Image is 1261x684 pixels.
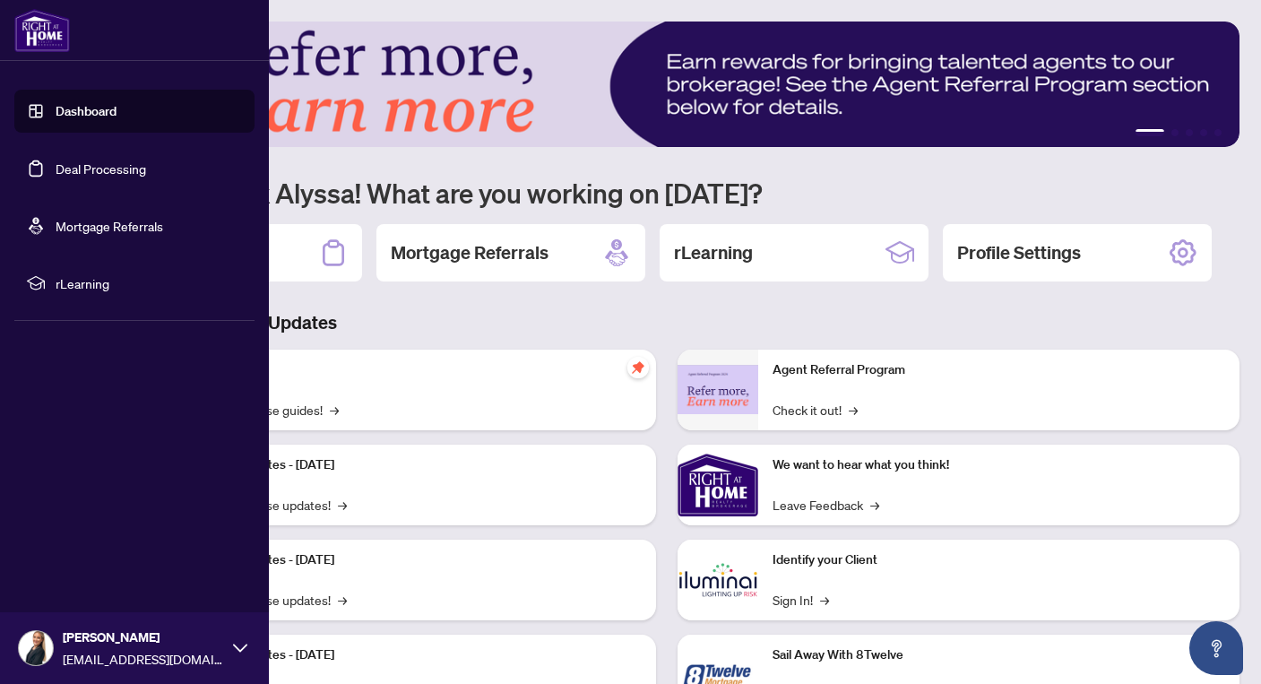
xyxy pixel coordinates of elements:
img: Slide 0 [93,22,1239,147]
span: rLearning [56,273,242,293]
button: 5 [1214,129,1222,136]
img: Identify your Client [678,540,758,620]
a: Deal Processing [56,160,146,177]
img: Agent Referral Program [678,365,758,414]
span: → [870,495,879,515]
span: → [338,495,347,515]
span: → [820,590,829,610]
span: pushpin [627,357,649,378]
img: Profile Icon [19,631,53,665]
a: Sign In!→ [773,590,829,610]
img: logo [14,9,70,52]
button: 1 [1136,129,1164,136]
p: We want to hear what you think! [773,455,1226,475]
p: Self-Help [188,360,642,380]
h1: Welcome back Alyssa! What are you working on [DATE]? [93,176,1239,210]
span: [PERSON_NAME] [63,628,224,647]
h2: rLearning [674,240,753,265]
p: Platform Updates - [DATE] [188,645,642,665]
h3: Brokerage & Industry Updates [93,310,1239,335]
button: 3 [1186,129,1193,136]
p: Platform Updates - [DATE] [188,550,642,570]
h2: Profile Settings [957,240,1081,265]
h2: Mortgage Referrals [391,240,548,265]
button: Open asap [1189,621,1243,675]
span: → [849,400,858,420]
button: 2 [1171,129,1179,136]
p: Identify your Client [773,550,1226,570]
p: Platform Updates - [DATE] [188,455,642,475]
a: Dashboard [56,103,117,119]
button: 4 [1200,129,1207,136]
a: Check it out!→ [773,400,858,420]
span: → [338,590,347,610]
p: Sail Away With 8Twelve [773,645,1226,665]
span: [EMAIL_ADDRESS][DOMAIN_NAME] [63,649,224,669]
span: → [330,400,339,420]
img: We want to hear what you think! [678,445,758,525]
p: Agent Referral Program [773,360,1226,380]
a: Leave Feedback→ [773,495,879,515]
a: Mortgage Referrals [56,218,163,234]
